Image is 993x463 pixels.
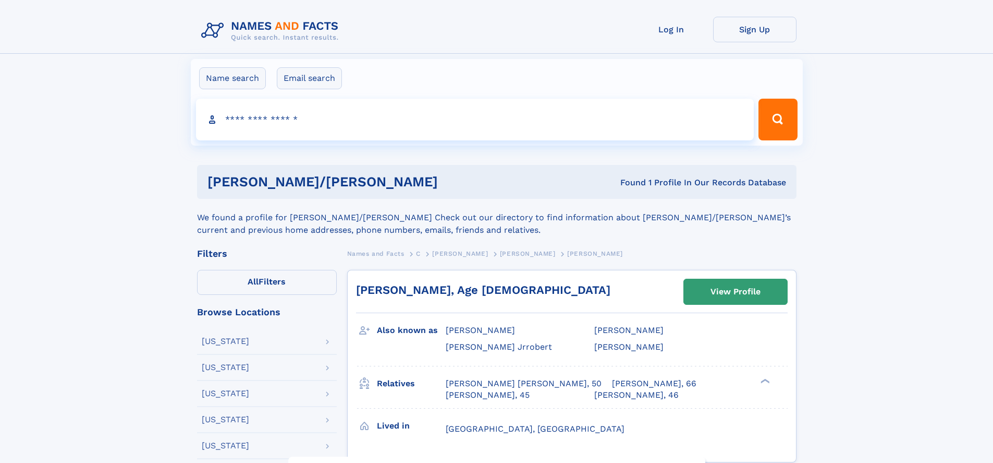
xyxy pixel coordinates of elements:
[529,177,786,188] div: Found 1 Profile In Our Records Database
[377,375,446,393] h3: Relatives
[202,389,249,398] div: [US_STATE]
[416,247,421,260] a: C
[594,325,664,335] span: [PERSON_NAME]
[612,378,696,389] a: [PERSON_NAME], 66
[416,250,421,257] span: C
[199,67,266,89] label: Name search
[356,283,610,296] a: [PERSON_NAME], Age [DEMOGRAPHIC_DATA]
[594,389,679,401] a: [PERSON_NAME], 46
[202,363,249,372] div: [US_STATE]
[758,377,770,384] div: ❯
[500,247,556,260] a: [PERSON_NAME]
[277,67,342,89] label: Email search
[446,325,515,335] span: [PERSON_NAME]
[202,442,249,450] div: [US_STATE]
[432,250,488,257] span: [PERSON_NAME]
[446,378,602,389] a: [PERSON_NAME] [PERSON_NAME], 50
[347,247,404,260] a: Names and Facts
[432,247,488,260] a: [PERSON_NAME]
[713,17,796,42] a: Sign Up
[202,415,249,424] div: [US_STATE]
[758,99,797,140] button: Search Button
[196,99,754,140] input: search input
[197,249,337,258] div: Filters
[446,342,552,352] span: [PERSON_NAME] Jrrobert
[684,279,787,304] a: View Profile
[377,322,446,339] h3: Also known as
[446,389,530,401] a: [PERSON_NAME], 45
[197,199,796,236] div: We found a profile for [PERSON_NAME]/[PERSON_NAME] Check out our directory to find information ab...
[594,342,664,352] span: [PERSON_NAME]
[207,175,529,188] h1: [PERSON_NAME]/[PERSON_NAME]
[197,270,337,295] label: Filters
[197,17,347,45] img: Logo Names and Facts
[202,337,249,346] div: [US_STATE]
[500,250,556,257] span: [PERSON_NAME]
[248,277,259,287] span: All
[446,424,624,434] span: [GEOGRAPHIC_DATA], [GEOGRAPHIC_DATA]
[197,307,337,317] div: Browse Locations
[710,280,761,304] div: View Profile
[630,17,713,42] a: Log In
[377,417,446,435] h3: Lived in
[567,250,623,257] span: [PERSON_NAME]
